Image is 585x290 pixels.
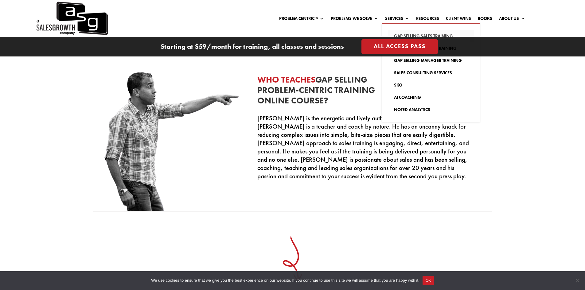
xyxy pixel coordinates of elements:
button: Ok [423,276,434,285]
a: AI Coaching [388,91,474,103]
a: Gap Selling Sales Training [388,30,474,42]
a: Client Wins [446,16,471,23]
a: Problem Centric™ [279,16,324,23]
img: Keenan-cutout-point [93,59,246,211]
a: Gap Selling Manager Training [388,54,474,67]
a: Resources [416,16,439,23]
a: Books [478,16,492,23]
a: Services [385,16,409,23]
span: No [574,277,580,284]
h3: Gap Selling Problem-Centric Training ONLINE COURSE? [257,75,472,109]
span: We use cookies to ensure that we give you the best experience on our website. If you continue to ... [151,277,419,284]
a: Problems We Solve [331,16,378,23]
a: SKO [388,79,474,91]
p: [PERSON_NAME] is the energetic and lively author of Gap Selling. [PERSON_NAME] is a teacher and c... [257,114,472,180]
span: WHO TEACHES [257,74,315,85]
a: Sales Consulting Services [388,67,474,79]
a: Noted Analytics [388,103,474,116]
a: All Access Pass [361,39,438,54]
img: down-curly-arrow [283,236,302,280]
a: About Us [499,16,525,23]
